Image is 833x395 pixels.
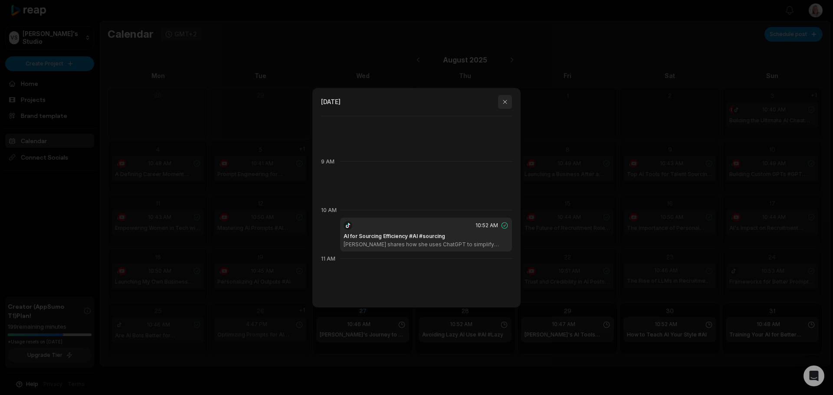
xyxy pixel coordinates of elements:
span: 10:52 AM [476,222,498,229]
h1: AI for Sourcing Efficiency #AI #sourcing [344,232,445,240]
div: 11 AM [321,255,337,263]
p: [PERSON_NAME] shares how she uses ChatGPT to simplify technical roles, prepare for interviews, an... [344,241,508,248]
h2: [DATE] [321,97,341,106]
div: 10 AM [321,206,337,214]
div: 9 AM [321,158,337,166]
